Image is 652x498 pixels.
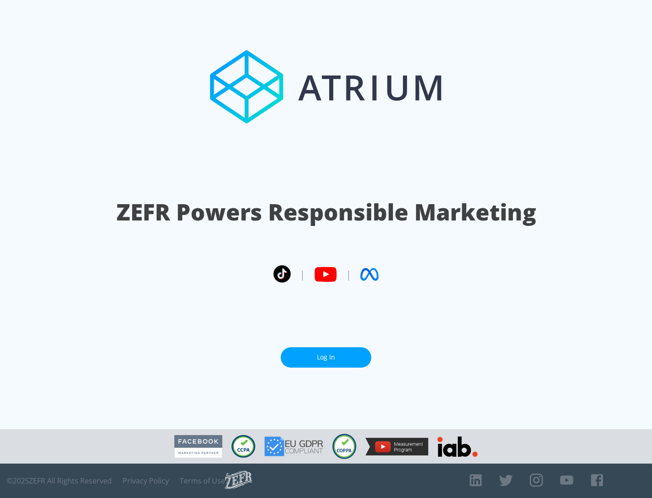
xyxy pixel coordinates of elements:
img: COPPA Compliant [332,434,356,459]
span: © 2025 ZEFR All Rights Reserved [7,476,112,485]
a: Privacy Policy [123,476,169,485]
img: Facebook Marketing Partner [174,435,222,458]
a: Terms of Use [180,476,225,485]
img: CCPA Compliant [231,435,255,458]
img: IAB [437,436,478,457]
img: YouTube Measurement Program [365,438,428,455]
img: GDPR Compliant [264,436,323,456]
a: Log In [281,347,371,368]
span: | [300,268,305,281]
h1: ZEFR Powers Responsible Marketing [116,196,536,228]
span: | [346,268,351,281]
